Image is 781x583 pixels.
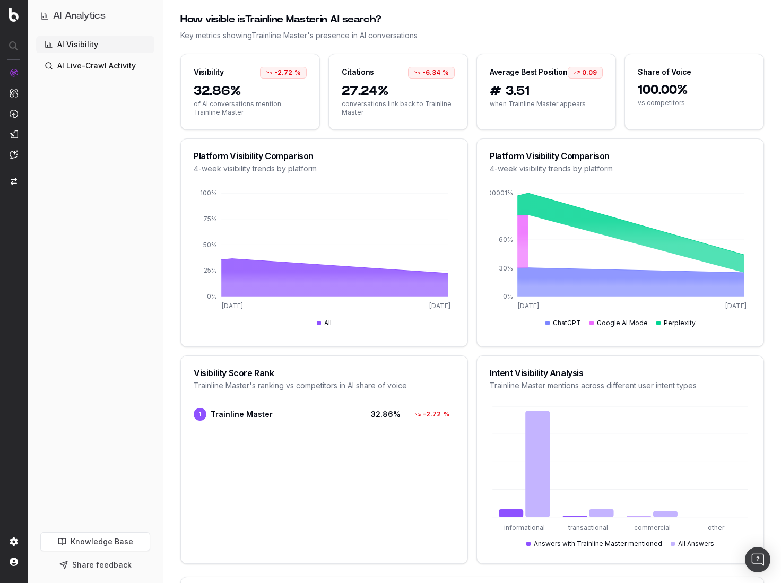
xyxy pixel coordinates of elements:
[10,150,18,159] img: Assist
[656,319,696,327] div: Perplexity
[204,266,217,274] tspan: 25%
[207,292,217,300] tspan: 0%
[40,532,150,551] a: Knowledge Base
[194,369,455,377] div: Visibility Score Rank
[9,8,19,22] img: Botify logo
[409,409,455,420] div: -2.72
[194,83,307,100] span: 32.86%
[180,30,764,41] div: Key metrics showing Trainline Master 's presence in AI conversations
[503,292,513,300] tspan: 0%
[222,302,243,310] tspan: [DATE]
[490,380,751,391] div: Trainline Master mentions across different user intent types
[490,83,603,100] span: # 3.51
[490,163,751,174] div: 4-week visibility trends by platform
[10,109,18,118] img: Activation
[671,540,714,548] div: All Answers
[638,67,691,77] div: Share of Voice
[36,36,154,53] a: AI Visibility
[725,302,747,310] tspan: [DATE]
[203,241,217,249] tspan: 50%
[545,319,581,327] div: ChatGPT
[260,67,307,79] div: -2.72
[294,68,301,77] span: %
[10,68,18,77] img: Analytics
[634,524,671,532] tspan: commercial
[526,540,662,548] div: Answers with Trainline Master mentioned
[504,524,545,532] tspan: informational
[11,178,17,185] img: Switch project
[518,302,539,310] tspan: [DATE]
[317,319,332,327] div: All
[408,67,455,79] div: -6.34
[358,409,401,420] span: 32.86 %
[194,152,455,160] div: Platform Visibility Comparison
[342,100,455,117] span: conversations link back to Trainline Master
[568,524,608,532] tspan: transactional
[490,152,751,160] div: Platform Visibility Comparison
[342,67,374,77] div: Citations
[40,555,150,575] button: Share feedback
[194,100,307,117] span: of AI conversations mention Trainline Master
[53,8,106,23] h1: AI Analytics
[194,408,206,421] span: 1
[499,264,513,272] tspan: 30%
[499,236,513,243] tspan: 60%
[10,537,18,546] img: Setting
[211,409,273,420] span: Trainline Master
[490,369,751,377] div: Intent Visibility Analysis
[10,89,18,98] img: Intelligence
[442,68,449,77] span: %
[200,189,217,197] tspan: 100%
[194,163,455,174] div: 4-week visibility trends by platform
[429,302,450,310] tspan: [DATE]
[638,99,751,107] span: vs competitors
[40,8,150,23] button: AI Analytics
[589,319,648,327] div: Google AI Mode
[490,67,568,77] div: Average Best Position
[490,100,603,108] span: when Trainline Master appears
[568,67,603,79] div: 0.09
[708,524,725,532] tspan: other
[745,547,770,572] div: Open Intercom Messenger
[194,67,224,77] div: Visibility
[638,82,751,99] span: 100.00%
[342,83,455,100] span: 27.24%
[36,57,154,74] a: AI Live-Crawl Activity
[194,380,455,391] div: Trainline Master 's ranking vs competitors in AI share of voice
[10,558,18,566] img: My account
[10,130,18,138] img: Studio
[443,410,449,419] span: %
[203,215,217,223] tspan: 75%
[180,12,764,27] div: How visible is Trainline Master in AI search?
